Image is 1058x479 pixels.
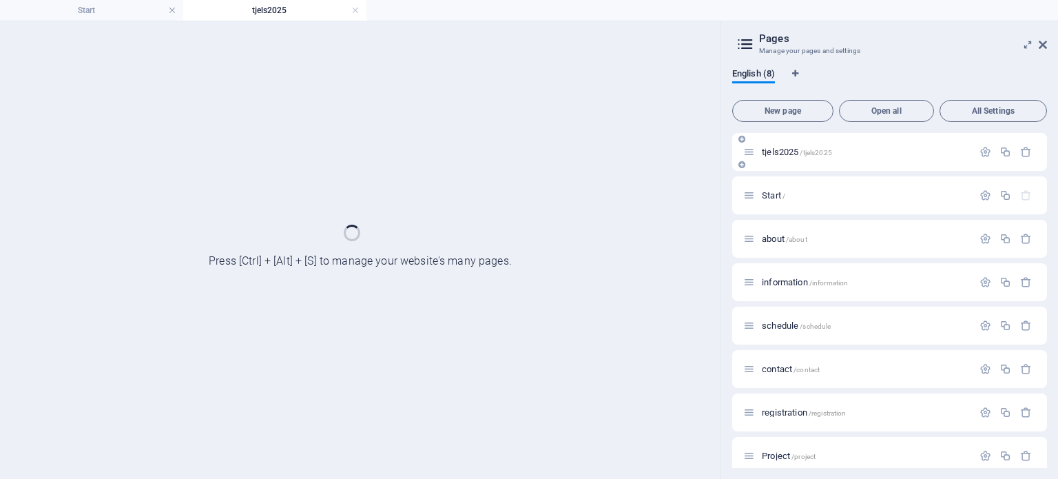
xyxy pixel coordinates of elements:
span: Click to open page [762,277,848,287]
span: /registration [809,409,847,417]
div: registration/registration [758,408,973,417]
div: Remove [1020,233,1032,245]
span: /about [786,236,807,243]
div: Duplicate [999,320,1011,332]
span: /contact [793,366,820,374]
div: Duplicate [999,146,1011,158]
span: Click to open page [762,451,816,461]
span: Click to open page [762,190,785,201]
div: Settings [979,450,991,462]
div: Start/ [758,191,973,200]
span: English (8) [732,65,775,85]
button: Open all [839,100,934,122]
div: Duplicate [999,233,1011,245]
div: Settings [979,276,991,288]
h3: Manage your pages and settings [759,45,1019,57]
div: Duplicate [999,190,1011,201]
button: All Settings [940,100,1047,122]
span: tjels2025 [762,147,832,157]
span: Open all [845,107,928,115]
span: /tjels2025 [800,149,831,156]
div: contact/contact [758,365,973,374]
div: information/information [758,278,973,287]
div: Duplicate [999,363,1011,375]
div: The startpage cannot be deleted [1020,190,1032,201]
div: Settings [979,363,991,375]
span: Click to open page [762,234,807,244]
div: Remove [1020,407,1032,418]
div: Remove [1020,146,1032,158]
h4: tjels2025 [183,3,366,18]
span: All Settings [946,107,1041,115]
span: Click to open page [762,320,831,331]
h2: Pages [759,32,1047,45]
div: Settings [979,146,991,158]
div: Settings [979,190,991,201]
div: Duplicate [999,450,1011,462]
span: Click to open page [762,364,820,374]
div: schedule/schedule [758,321,973,330]
span: /information [809,279,849,287]
div: Remove [1020,450,1032,462]
span: / [782,192,785,200]
div: tjels2025/tjels2025 [758,147,973,156]
div: Duplicate [999,276,1011,288]
div: Duplicate [999,407,1011,418]
div: Settings [979,320,991,332]
div: Remove [1020,276,1032,288]
div: Remove [1020,320,1032,332]
div: about/about [758,234,973,243]
div: Remove [1020,363,1032,375]
div: Settings [979,407,991,418]
div: Language Tabs [732,68,1047,94]
span: /project [791,453,816,460]
button: New page [732,100,833,122]
span: /schedule [800,323,831,330]
div: Project/project [758,451,973,460]
div: Settings [979,233,991,245]
span: Click to open page [762,407,846,418]
span: New page [738,107,827,115]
